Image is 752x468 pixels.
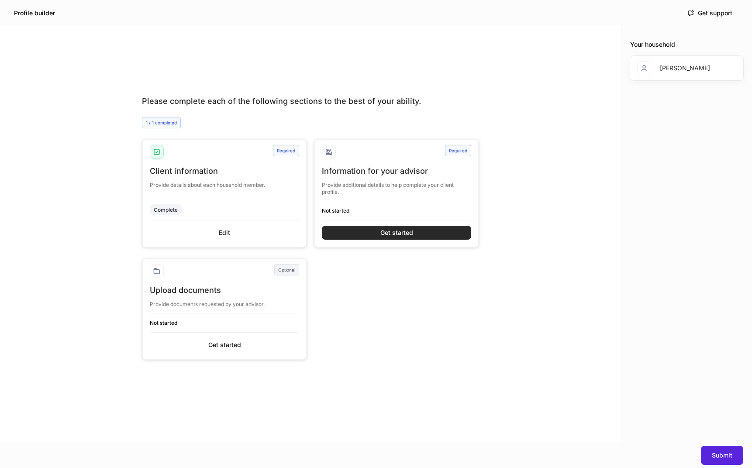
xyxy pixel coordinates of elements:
[322,176,471,196] div: Provide additional details to help complete your client profile.
[150,285,299,296] div: Upload documents
[322,226,471,240] button: Get started
[687,10,732,17] div: Get support
[150,338,299,352] button: Get started
[274,264,299,275] div: Optional
[142,117,181,128] div: 1 / 1 completed
[273,145,299,156] div: Required
[150,226,299,240] button: Edit
[154,206,178,214] div: Complete
[219,230,230,236] div: Edit
[380,230,413,236] div: Get started
[150,296,299,308] div: Provide documents requested by your advisor.
[14,9,55,17] h5: Profile builder
[445,145,471,156] div: Required
[322,206,471,215] h6: Not started
[322,166,471,176] div: Information for your advisor
[150,319,299,327] h6: Not started
[630,40,743,49] div: Your household
[142,96,479,107] div: Please complete each of the following sections to the best of your ability.
[712,452,732,458] div: Submit
[208,342,241,348] div: Get started
[701,446,743,465] button: Submit
[150,166,299,176] div: Client information
[682,6,738,20] button: Get support
[150,176,299,189] div: Provide details about each household member.
[660,64,710,72] div: [PERSON_NAME]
